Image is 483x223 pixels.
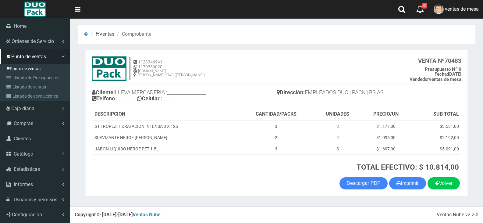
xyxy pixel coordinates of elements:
[133,60,205,69] h5: 1123346941 1170356020
[418,57,461,64] b: 70483
[361,120,411,132] td: $1.177,00
[115,31,151,38] li: Comprobante
[361,132,411,143] td: $1.096,00
[2,73,70,82] a: Listado de Presupuestos
[314,120,361,132] td: 3
[238,120,314,132] td: 3
[428,177,460,189] a: Volver
[238,132,314,143] td: 2
[14,197,57,203] span: Usuarios y permisos
[411,143,461,154] td: $5.091,00
[92,132,238,143] td: SUAVIZANTE HEROE [PERSON_NAME]
[133,69,205,77] h6: [DOMAIN_NAME] [PERSON_NAME] 2749 ([PERSON_NAME])
[11,54,46,59] span: Punto de ventas
[361,108,411,120] th: PRECIO/UN
[89,31,114,38] li: Ventas
[437,211,478,218] div: Ventas Nube v2.2.0
[14,120,33,126] span: Compras
[418,57,445,64] strong: VENTA Nº
[14,166,40,172] span: Estadisticas
[92,89,115,95] b: Cliente:
[14,151,33,157] span: Catálogo
[435,71,461,77] b: [DATE]
[92,56,126,81] img: 15ec80cb8f772e35c0579ae6ae841c79.jpg
[14,182,33,187] span: Informes
[445,6,479,12] span: ventas de mesa
[14,23,27,29] span: Home
[411,108,461,120] th: SUB TOTAL
[11,106,34,111] span: Caja diaria
[92,120,238,132] td: ST TROPEZ HIDRATACION INTENSA 3 X 125
[410,77,429,82] strong: Vendedor
[92,95,118,102] b: Telfono :
[339,177,388,189] a: Descargar PDF
[361,143,411,154] td: $1.697,00
[277,89,305,95] b: Dirección:
[435,71,448,77] strong: Fecha:
[410,77,461,82] b: ventas de mesa
[92,88,277,105] h4: LLEVA MERCADERIA :________________ ............... ............
[238,108,314,120] th: CANTIDAD/PACKS
[75,212,161,218] strong: Copyright © [DATE]-[DATE]
[357,163,459,171] strong: TOTAL EFECTIVO: $ 10.814,00
[425,67,461,72] b: 0
[92,143,238,154] td: JABON LIQUIDO HEROE PET 1.5L
[389,177,426,189] button: Imprimir
[24,2,46,17] img: Logo grande
[314,108,361,120] th: UNIDADES
[425,67,459,72] strong: Presupuesto Nº:
[238,143,314,154] td: 3
[411,120,461,132] td: $3.531,00
[2,64,70,73] a: Punto de ventas
[434,4,444,14] img: User Image
[411,132,461,143] td: $2.192,00
[136,95,162,102] b: Celular :
[2,92,70,101] a: Listado de devoluciones
[422,3,427,9] span: 0
[314,143,361,154] td: 3
[314,132,361,143] td: 2
[14,136,31,142] span: Clientes
[277,88,462,99] h4: EMPLEADOS DUO | PACK | BS AS
[12,38,54,44] span: Ordenes de Servicio
[2,82,70,92] a: Listado de ventas
[92,108,238,120] th: DESCRIPCION
[133,212,161,218] a: Ventas Nube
